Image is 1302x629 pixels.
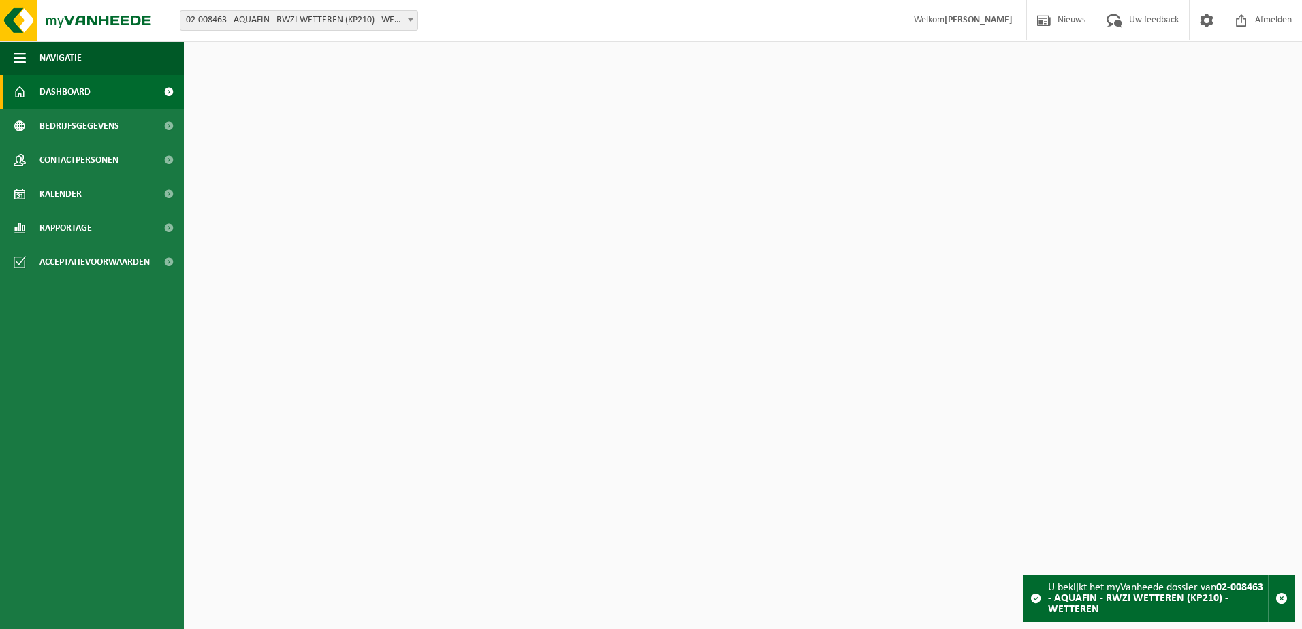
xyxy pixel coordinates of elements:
[39,41,82,75] span: Navigatie
[1048,582,1263,615] strong: 02-008463 - AQUAFIN - RWZI WETTEREN (KP210) - WETTEREN
[1048,575,1268,622] div: U bekijkt het myVanheede dossier van
[39,109,119,143] span: Bedrijfsgegevens
[180,11,417,30] span: 02-008463 - AQUAFIN - RWZI WETTEREN (KP210) - WETTEREN
[39,245,150,279] span: Acceptatievoorwaarden
[39,143,118,177] span: Contactpersonen
[944,15,1013,25] strong: [PERSON_NAME]
[180,10,418,31] span: 02-008463 - AQUAFIN - RWZI WETTEREN (KP210) - WETTEREN
[39,177,82,211] span: Kalender
[39,75,91,109] span: Dashboard
[39,211,92,245] span: Rapportage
